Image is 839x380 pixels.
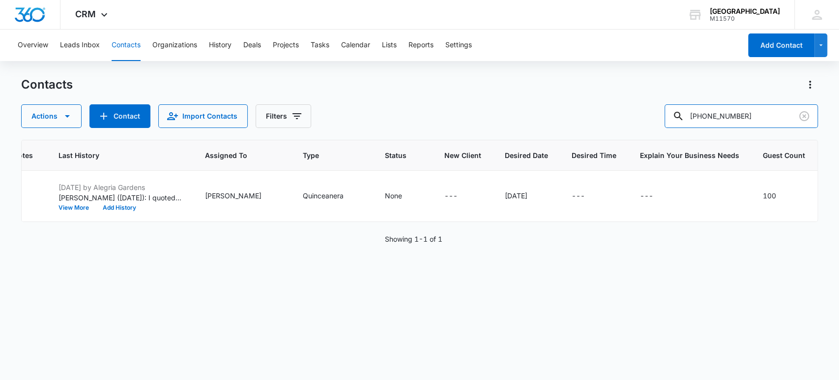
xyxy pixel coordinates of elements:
[13,181,35,212] div: Notes - - Select to Edit Field
[58,192,181,203] p: [PERSON_NAME] ([DATE]): I quoted the client $5,500 plus tax for the ROSEGOLD PACKAGE and $7,400 p...
[385,150,406,160] span: Status
[763,150,805,160] span: Guest Count
[444,150,481,160] span: New Client
[640,190,671,202] div: Explain Your Business Needs - - Select to Edit Field
[796,108,812,124] button: Clear
[58,182,181,192] p: [DATE] by Alegria Gardens
[60,30,100,61] button: Leads Inbox
[763,190,776,201] div: 100
[209,30,231,61] button: History
[665,104,818,128] input: Search Contacts
[311,30,329,61] button: Tasks
[763,190,794,202] div: Guest Count - 100 - Select to Edit Field
[96,205,143,211] button: Add History
[444,190,458,202] div: ---
[303,190,361,202] div: Type - Quinceanera - Select to Edit Field
[445,30,472,61] button: Settings
[341,30,370,61] button: Calendar
[572,190,603,202] div: Desired Time - - Select to Edit Field
[572,150,616,160] span: Desired Time
[112,30,141,61] button: Contacts
[243,30,261,61] button: Deals
[58,150,167,160] span: Last History
[13,150,35,160] span: Notes
[205,190,261,201] div: [PERSON_NAME]
[303,150,347,160] span: Type
[89,104,150,128] button: Add Contact
[273,30,299,61] button: Projects
[802,77,818,93] button: Actions
[505,150,548,160] span: Desired Date
[18,30,48,61] button: Overview
[205,190,279,202] div: Assigned To - Cynthia Peraza - Select to Edit Field
[382,30,397,61] button: Lists
[385,190,402,201] div: None
[152,30,197,61] button: Organizations
[505,190,545,202] div: Desired Date - 3/21/2026 - Select to Edit Field
[710,7,780,15] div: account name
[505,190,527,201] div: [DATE]
[748,33,814,57] button: Add Contact
[205,150,265,160] span: Assigned To
[75,9,96,19] span: CRM
[21,77,73,92] h1: Contacts
[710,15,780,22] div: account id
[408,30,434,61] button: Reports
[158,104,248,128] button: Import Contacts
[385,190,420,202] div: Status - None - Select to Edit Field
[303,190,344,201] div: Quinceanera
[640,150,739,160] span: Explain Your Business Needs
[256,104,311,128] button: Filters
[572,190,585,202] div: ---
[385,234,442,244] p: Showing 1-1 of 1
[58,205,96,211] button: View More
[640,190,653,202] div: ---
[444,190,475,202] div: New Client - - Select to Edit Field
[21,104,82,128] button: Actions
